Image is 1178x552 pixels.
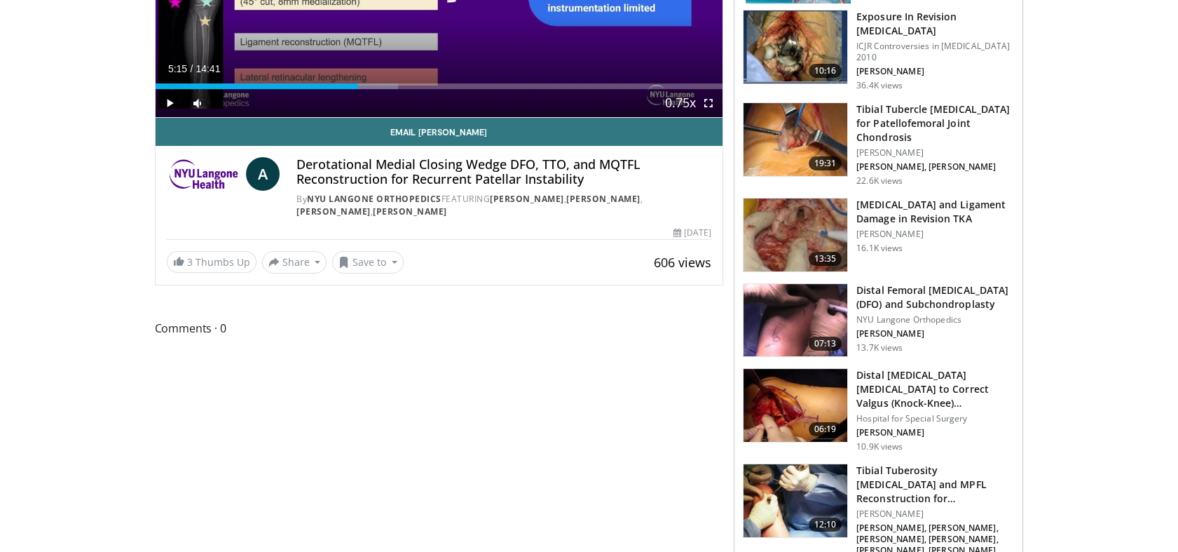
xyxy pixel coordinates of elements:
[856,464,1014,506] h3: Tibial Tuberosity [MEDICAL_DATA] and MPFL Reconstruction for Patellofemor…
[744,369,847,442] img: 792110d2-4bfb-488c-b125-1d445b1bd757.150x105_q85_crop-smart_upscale.jpg
[809,252,842,266] span: 13:35
[856,441,903,452] p: 10.9K views
[856,314,1014,325] p: NYU Langone Orthopedics
[856,229,1014,240] p: [PERSON_NAME]
[809,156,842,170] span: 19:31
[694,89,722,117] button: Fullscreen
[666,89,694,117] button: Playback Rate
[856,147,1014,159] p: [PERSON_NAME]
[856,368,1014,410] h3: Distal [MEDICAL_DATA] [MEDICAL_DATA] to Correct Valgus (Knock-Knee) [MEDICAL_DATA]
[744,198,847,271] img: whiteside_bone_loss_3.png.150x105_q85_crop-smart_upscale.jpg
[191,63,193,74] span: /
[184,89,212,117] button: Mute
[167,157,240,191] img: NYU Langone Orthopedics
[809,64,842,78] span: 10:16
[156,83,723,89] div: Progress Bar
[856,509,1014,520] p: [PERSON_NAME]
[856,161,1014,173] p: [PERSON_NAME], [PERSON_NAME]
[809,518,842,532] span: 12:10
[856,342,903,354] p: 13.7K views
[654,254,711,271] span: 606 views
[809,422,842,436] span: 06:19
[856,10,1014,38] h3: Exposure In Revision [MEDICAL_DATA]
[373,206,447,217] a: [PERSON_NAME]
[566,193,641,205] a: [PERSON_NAME]
[809,337,842,351] span: 07:13
[743,368,1014,452] a: 06:19 Distal [MEDICAL_DATA] [MEDICAL_DATA] to Correct Valgus (Knock-Knee) [MEDICAL_DATA] Hospital...
[296,206,371,217] a: [PERSON_NAME]
[743,102,1014,187] a: 19:31 Tibial Tubercle [MEDICAL_DATA] for Patellofemoral Joint Chondrosis [PERSON_NAME] [PERSON_NA...
[856,41,1014,63] p: ICJR Controversies in [MEDICAL_DATA] 2010
[296,157,711,187] h4: Derotational Medial Closing Wedge DFO, TTO, and MQTFL Reconstruction for Recurrent Patellar Insta...
[673,227,711,239] div: [DATE]
[332,251,404,274] button: Save to
[246,157,280,191] a: A
[856,427,1014,438] p: [PERSON_NAME]
[856,175,903,187] p: 22.6K views
[168,63,187,74] span: 5:15
[743,283,1014,358] a: 07:13 Distal Femoral [MEDICAL_DATA] (DFO) and Subchondroplasty NYU Langone Orthopedics [PERSON_NA...
[856,66,1014,77] p: [PERSON_NAME]
[744,103,847,176] img: UFuN5x2kP8YLDu1n4xMDoxOjA4MTsiGN.150x105_q85_crop-smart_upscale.jpg
[156,89,184,117] button: Play
[262,251,327,274] button: Share
[856,198,1014,226] h3: [MEDICAL_DATA] and Ligament Damage in Revision TKA
[744,11,847,83] img: Screen_shot_2010-09-03_at_2.11.03_PM_2.png.150x105_q85_crop-smart_upscale.jpg
[856,413,1014,424] p: Hospital for Special Surgery
[307,193,441,205] a: NYU Langone Orthopedics
[743,10,1014,91] a: 10:16 Exposure In Revision [MEDICAL_DATA] ICJR Controversies in [MEDICAL_DATA] 2010 [PERSON_NAME]...
[856,102,1014,144] h3: Tibial Tubercle [MEDICAL_DATA] for Patellofemoral Joint Chondrosis
[856,243,903,254] p: 16.1K views
[296,193,711,218] div: By FEATURING , , ,
[196,63,220,74] span: 14:41
[490,193,564,205] a: [PERSON_NAME]
[856,328,1014,339] p: [PERSON_NAME]
[744,284,847,357] img: eolv1L8ZdYrFVOcH4xMDoxOjBzMTt2bJ.150x105_q85_crop-smart_upscale.jpg
[187,255,193,269] span: 3
[856,80,903,91] p: 36.4K views
[156,118,723,146] a: Email [PERSON_NAME]
[155,319,724,337] span: Comments 0
[167,251,256,273] a: 3 Thumbs Up
[856,283,1014,311] h3: Distal Femoral [MEDICAL_DATA] (DFO) and Subchondroplasty
[743,198,1014,272] a: 13:35 [MEDICAL_DATA] and Ligament Damage in Revision TKA [PERSON_NAME] 16.1K views
[744,464,847,537] img: cab769df-a0f6-4752-92da-42e92bb4de9a.150x105_q85_crop-smart_upscale.jpg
